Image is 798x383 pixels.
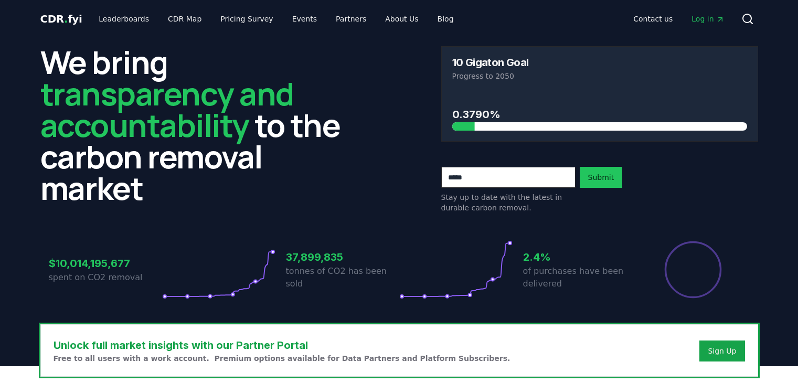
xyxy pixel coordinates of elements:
[64,13,68,25] span: .
[159,9,210,28] a: CDR Map
[523,249,636,265] h3: 2.4%
[327,9,375,28] a: Partners
[49,256,162,271] h3: $10,014,195,677
[691,14,724,24] span: Log in
[625,9,681,28] a: Contact us
[580,167,623,188] button: Submit
[90,9,462,28] nav: Main
[54,337,510,353] h3: Unlock full market insights with our Partner Portal
[664,240,722,299] div: Percentage of sales delivered
[625,9,732,28] nav: Main
[54,353,510,364] p: Free to all users with a work account. Premium options available for Data Partners and Platform S...
[429,9,462,28] a: Blog
[212,9,281,28] a: Pricing Survey
[377,9,427,28] a: About Us
[452,57,529,68] h3: 10 Gigaton Goal
[90,9,157,28] a: Leaderboards
[40,13,82,25] span: CDR fyi
[286,265,399,290] p: tonnes of CO2 has been sold
[452,71,747,81] p: Progress to 2050
[452,107,747,122] h3: 0.3790%
[286,249,399,265] h3: 37,899,835
[40,72,294,146] span: transparency and accountability
[699,341,744,361] button: Sign Up
[441,192,576,213] p: Stay up to date with the latest in durable carbon removal.
[49,271,162,284] p: spent on CO2 removal
[40,46,357,204] h2: We bring to the carbon removal market
[683,9,732,28] a: Log in
[284,9,325,28] a: Events
[708,346,736,356] a: Sign Up
[523,265,636,290] p: of purchases have been delivered
[40,12,82,26] a: CDR.fyi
